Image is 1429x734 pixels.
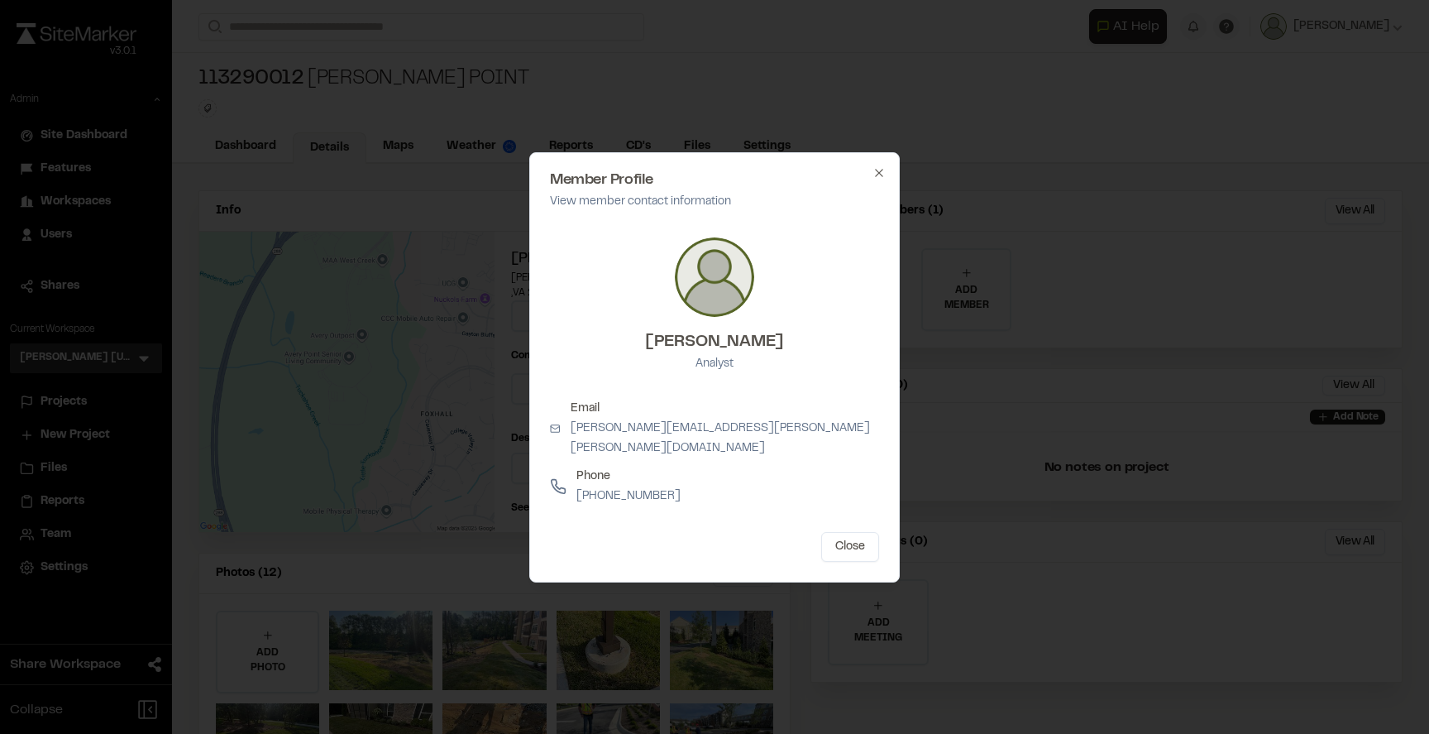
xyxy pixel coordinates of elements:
img: Gavin Wright [675,237,754,317]
p: View member contact information [550,193,879,211]
h2: Member Profile [550,173,879,188]
p: Phone [576,468,681,486]
a: [PERSON_NAME][EMAIL_ADDRESS][PERSON_NAME][PERSON_NAME][DOMAIN_NAME] [571,424,870,453]
p: Analyst [645,355,784,373]
button: Close [821,532,879,562]
h3: [PERSON_NAME] [645,330,784,355]
a: [PHONE_NUMBER] [576,492,681,501]
p: Email [571,400,879,418]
